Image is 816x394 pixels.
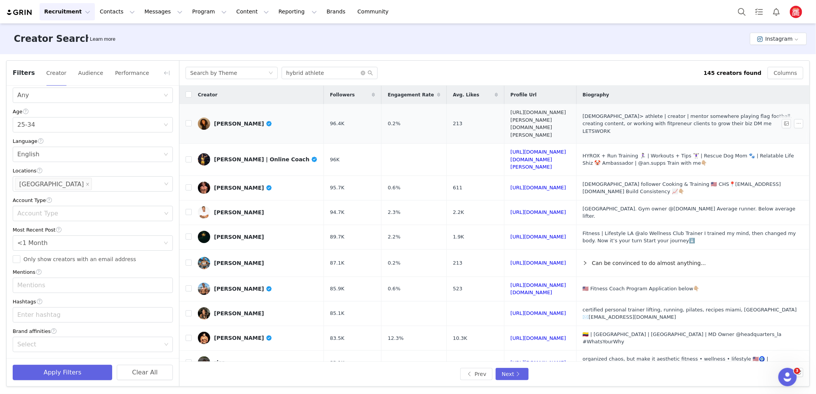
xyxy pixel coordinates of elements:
[214,310,264,316] div: [PERSON_NAME]
[511,209,566,215] a: [URL][DOMAIN_NAME]
[511,282,566,296] a: [URL][DOMAIN_NAME][DOMAIN_NAME]
[198,307,318,320] a: [PERSON_NAME]
[453,91,479,98] span: Avg. Likes
[388,209,400,216] span: 2.3%
[361,71,365,75] i: icon: close-circle
[17,210,161,217] div: Account Type
[198,118,318,130] a: [PERSON_NAME]
[46,67,67,79] button: Creator
[17,236,48,250] div: <1 Month
[214,209,264,215] div: [PERSON_NAME]
[40,3,95,20] button: Recruitment
[511,310,566,316] a: [URL][DOMAIN_NAME]
[17,281,161,289] div: Mentions
[794,368,800,374] span: 3
[453,120,463,127] span: 213
[388,120,400,127] span: 0.2%
[198,356,210,369] img: v2
[13,108,173,116] div: Age
[330,91,355,98] span: Followers
[214,335,272,341] div: [PERSON_NAME]
[583,230,796,244] span: Fitness | Lifestyle LA @alo Wellness Club Trainer I trained my mind, then changed my body. Now it...
[232,3,274,20] button: Content
[114,67,149,79] button: Performance
[214,185,272,191] div: [PERSON_NAME]
[785,6,810,18] button: Profile
[453,233,464,241] span: 1.9K
[13,137,173,145] div: Language
[14,32,92,46] h3: Creator Search
[511,109,566,138] a: [URL][DOMAIN_NAME][PERSON_NAME][DOMAIN_NAME][PERSON_NAME]
[330,233,344,241] span: 89.7K
[330,120,344,127] span: 96.4K
[19,178,84,190] div: [GEOGRAPHIC_DATA]
[214,156,318,162] div: [PERSON_NAME] | Online Coach
[17,147,40,162] div: English
[768,3,785,20] button: Notifications
[453,259,463,267] span: 213
[6,9,33,16] a: grin logo
[496,368,529,380] button: Next
[330,285,344,293] span: 85.9K
[460,368,493,380] button: Prev
[511,149,566,170] a: [URL][DOMAIN_NAME][DOMAIN_NAME][PERSON_NAME]
[583,307,797,320] span: certified personal trainer lifting, running, pilates, recipes miami, [GEOGRAPHIC_DATA] ✉️[EMAIL_A...
[388,184,400,192] span: 0.6%
[282,67,378,79] input: Search...
[198,332,210,344] img: v2
[330,184,344,192] span: 95.7K
[95,3,139,20] button: Contacts
[511,91,537,98] span: Profile Url
[330,156,340,164] span: 96K
[198,91,217,98] span: Creator
[214,286,272,292] div: [PERSON_NAME]
[453,184,463,192] span: 611
[583,153,794,166] span: HYROX + Run Training 🏃🏻‍♀️ | Workouts + Tips 🏋🏻‍♀️ | Rescue Dog Mom 🐾 | Relatable Life Shiz 🤡 Amb...
[511,260,566,266] a: [URL][DOMAIN_NAME]
[388,259,400,267] span: 0.2%
[198,332,318,344] a: [PERSON_NAME]
[511,335,566,341] a: [URL][DOMAIN_NAME]
[511,360,566,366] a: [URL][DOMAIN_NAME]
[17,88,29,103] div: Any
[583,181,781,195] span: [DEMOGRAPHIC_DATA] follower Cooking & Training 🇺🇸 CHS📍[EMAIL_ADDRESS][DOMAIN_NAME] Build Consiste...
[198,257,318,269] a: [PERSON_NAME]
[198,231,210,243] img: v2
[511,185,566,190] a: [URL][DOMAIN_NAME]
[583,261,587,265] i: icon: right
[790,6,802,18] img: 88a196bc-fc32-490f-9de8-e1ae2aa22337.jpg
[388,285,400,293] span: 0.6%
[13,226,173,234] div: Most Recent Post
[214,359,225,366] div: riss
[704,69,761,77] div: 145 creators found
[453,209,464,216] span: 2.2K
[198,257,210,269] img: v2
[330,334,344,342] span: 83.5K
[13,167,173,175] div: Locations
[511,234,566,240] a: [URL][DOMAIN_NAME]
[214,234,264,240] div: [PERSON_NAME]
[583,356,768,369] span: organized chaos, but make it aesthetic fitness • wellness • lifestyle 🇺🇸🧿 | [GEOGRAPHIC_DATA]
[198,206,318,219] a: [PERSON_NAME]
[322,3,352,20] a: Brands
[583,91,609,98] span: Biography
[768,67,803,79] button: Columns
[140,3,187,20] button: Messages
[198,118,210,130] img: v2
[353,3,397,20] a: Community
[330,209,344,216] span: 94.7K
[198,182,318,194] a: [PERSON_NAME]
[750,33,807,45] button: Instagram
[330,310,344,317] span: 85.1K
[17,341,161,348] div: Select
[453,285,463,293] span: 523
[17,118,35,132] div: 25-34
[198,182,210,194] img: v2
[214,260,264,266] div: [PERSON_NAME]
[13,327,173,335] div: Brand affinities
[164,211,169,217] i: icon: down
[187,3,231,20] button: Program
[577,254,800,272] div: icon: rightCan be convinced to do almost anything...
[164,342,169,348] i: icon: down
[751,3,768,20] a: Tasks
